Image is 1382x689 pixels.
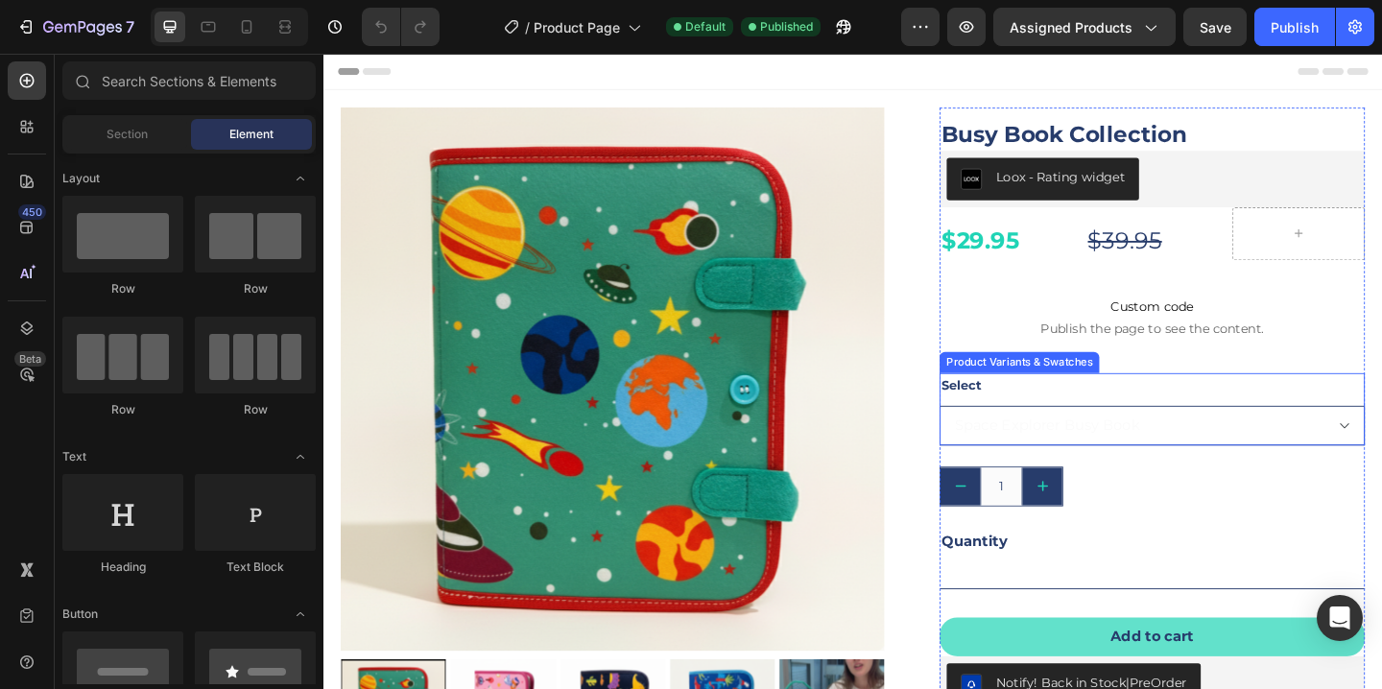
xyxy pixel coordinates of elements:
[62,558,183,576] div: Heading
[714,450,760,491] input: quantity
[1010,17,1132,37] span: Assigned Products
[195,401,316,418] div: Row
[1254,8,1335,46] button: Publish
[731,125,871,145] div: Loox - Rating widget
[1271,17,1319,37] div: Publish
[671,450,714,491] button: decrement
[678,113,887,159] button: Loox - Rating widget
[8,8,143,46] button: 7
[856,621,946,649] div: Add to cart
[195,558,316,576] div: Text Block
[534,17,620,37] span: Product Page
[760,450,803,491] button: increment
[62,448,86,465] span: Text
[18,204,46,220] div: 450
[285,599,316,630] span: Toggle open
[525,17,530,37] span: /
[670,70,1132,106] h1: Busy Book Collection
[670,613,1132,656] button: Add to cart
[1200,19,1231,36] span: Save
[62,280,183,297] div: Row
[670,186,814,223] div: $29.95
[685,18,726,36] span: Default
[1317,595,1363,641] div: Open Intercom Messenger
[362,8,440,46] div: Undo/Redo
[14,351,46,367] div: Beta
[693,125,716,148] img: loox.png
[285,441,316,472] span: Toggle open
[993,8,1176,46] button: Assigned Products
[760,18,813,36] span: Published
[670,263,1132,286] span: Custom code
[323,54,1382,689] iframe: Design area
[229,126,274,143] span: Element
[107,126,148,143] span: Section
[62,170,100,187] span: Layout
[62,401,183,418] div: Row
[672,517,1131,545] p: Quantity
[670,347,717,375] legend: Select
[670,290,1132,309] span: Publish the page to see the content.
[1183,8,1247,46] button: Save
[126,15,134,38] p: 7
[62,61,316,100] input: Search Sections & Elements
[829,186,973,223] div: $39.95
[62,606,98,623] span: Button
[195,280,316,297] div: Row
[674,327,840,344] div: Product Variants & Swatches
[285,163,316,194] span: Toggle open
